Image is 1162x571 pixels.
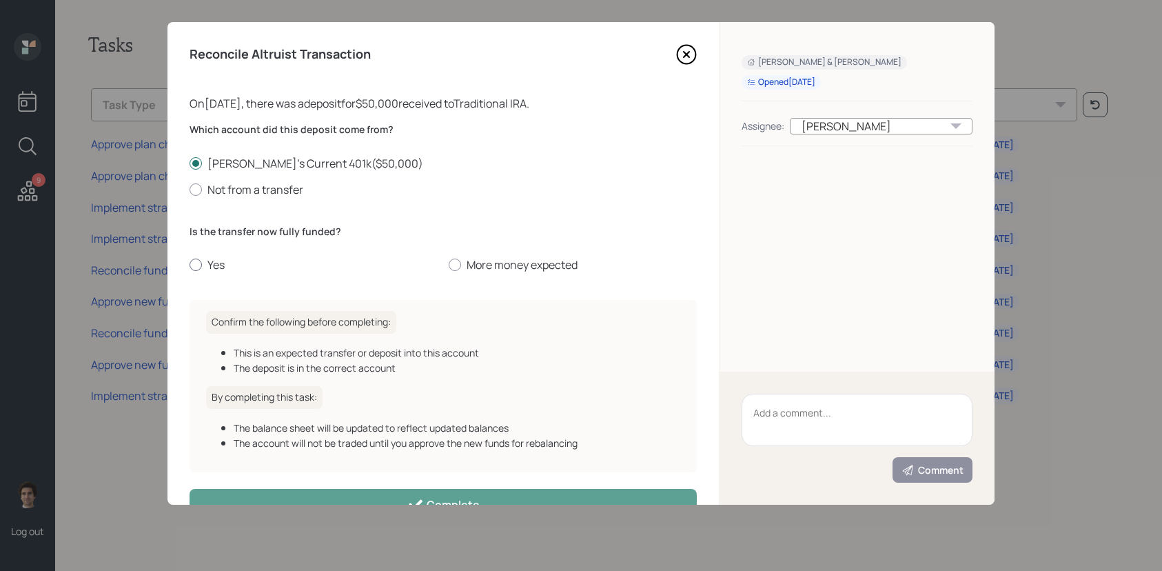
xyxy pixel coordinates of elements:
div: The balance sheet will be updated to reflect updated balances [234,421,680,435]
div: [PERSON_NAME] [790,118,972,134]
div: [PERSON_NAME] & [PERSON_NAME] [747,57,901,68]
label: More money expected [449,257,697,272]
h4: Reconcile Altruist Transaction [190,47,371,62]
div: Comment [901,463,964,477]
div: This is an expected transfer or deposit into this account [234,345,680,360]
h6: Confirm the following before completing: [206,311,396,334]
label: Not from a transfer [190,182,697,197]
h6: By completing this task: [206,386,323,409]
div: On [DATE] , there was a deposit for $50,000 received to Traditional IRA . [190,95,697,112]
label: [PERSON_NAME]'s Current 401k ( $50,000 ) [190,156,697,171]
label: Which account did this deposit come from? [190,123,697,137]
div: The account will not be traded until you approve the new funds for rebalancing [234,436,680,450]
button: Complete [190,489,697,520]
label: Yes [190,257,438,272]
div: Complete [407,497,480,513]
button: Comment [893,457,972,483]
div: The deposit is in the correct account [234,361,680,375]
div: Opened [DATE] [747,77,815,88]
div: Assignee: [742,119,784,133]
label: Is the transfer now fully funded? [190,225,697,239]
